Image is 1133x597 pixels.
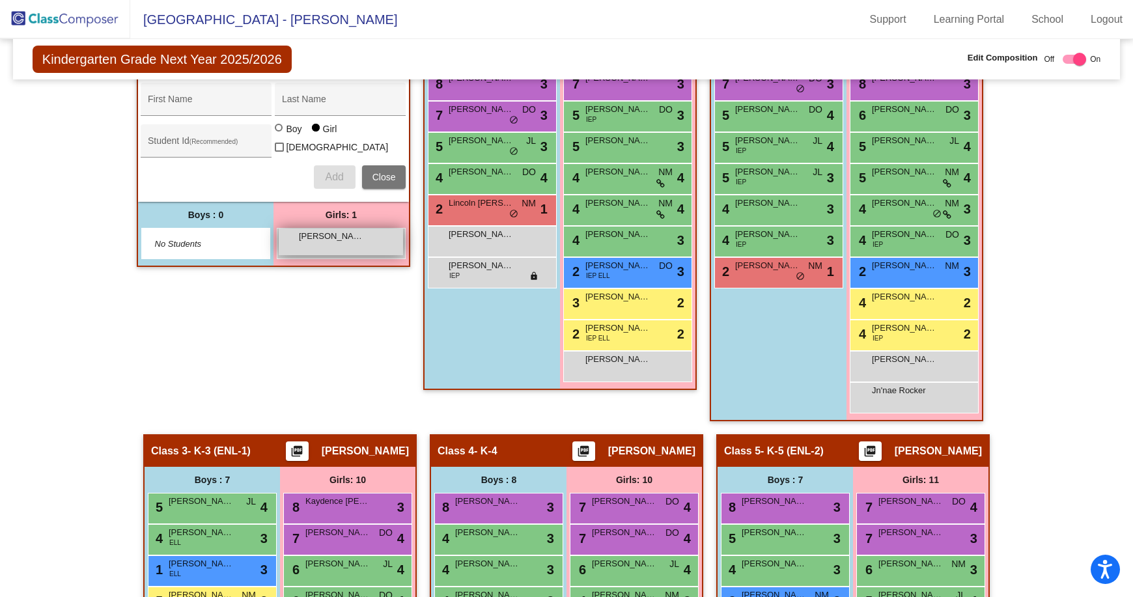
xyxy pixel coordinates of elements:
span: DO [945,103,959,117]
span: 5 [856,139,866,154]
span: ELL [169,569,181,579]
span: 2 [719,264,729,279]
span: - K-5 (ENL-2) [761,445,824,458]
span: 3 [827,199,834,219]
span: [PERSON_NAME] [878,526,944,539]
span: IEP [873,240,883,249]
span: 4 [964,168,971,187]
span: 2 [569,327,580,341]
span: [PERSON_NAME] [872,353,937,366]
span: 3 [970,529,977,548]
span: [PERSON_NAME] [585,103,650,116]
span: [PERSON_NAME] [735,134,800,147]
span: 7 [719,77,729,91]
span: 1 [540,199,548,219]
span: DO [945,228,959,242]
span: 4 [397,529,404,548]
span: [PERSON_NAME] [872,134,937,147]
span: DO [522,103,536,117]
span: 4 [677,199,684,219]
span: [PERSON_NAME] [872,103,937,116]
span: On [1090,53,1100,65]
span: 2 [677,293,684,312]
span: 3 [547,529,554,548]
span: [PERSON_NAME] [169,526,234,539]
span: 3 [827,230,834,250]
span: NM [945,259,959,273]
span: 3 [540,74,548,94]
input: Last Name [282,99,399,109]
span: do_not_disturb_alt [509,115,518,126]
span: 4 [856,202,866,216]
span: 4 [684,560,691,579]
span: [PERSON_NAME] [449,134,514,147]
span: 4 [677,168,684,187]
span: No Students [155,238,236,251]
span: [PERSON_NAME] [585,228,650,241]
span: [PERSON_NAME] [872,322,937,335]
span: 3 [547,497,554,517]
span: 4 [397,560,404,579]
span: DO [809,103,822,117]
span: [PERSON_NAME] [299,230,364,243]
a: Learning Portal [923,9,1015,30]
span: [PERSON_NAME] [742,526,807,539]
span: 4 [569,233,580,247]
span: 5 [569,108,580,122]
span: 2 [569,264,580,279]
span: 8 [289,500,300,514]
span: [PERSON_NAME] [878,557,944,570]
span: 7 [289,531,300,546]
span: 3 [827,168,834,187]
a: School [1021,9,1074,30]
div: Boys : 7 [145,467,280,493]
div: Boys : 0 [138,202,273,228]
span: [PERSON_NAME] [735,228,800,241]
span: 3 [677,105,684,125]
span: 3 [397,497,404,517]
span: 8 [439,500,449,514]
span: [PERSON_NAME] [592,526,657,539]
span: NM [658,165,673,179]
button: Print Students Details [286,441,309,461]
span: 3 [964,230,971,250]
div: Boys : 8 [431,467,566,493]
span: 4 [856,233,866,247]
span: 6 [576,562,586,577]
span: 3 [677,74,684,94]
span: 8 [432,77,443,91]
span: 6 [289,562,300,577]
span: NM [808,259,822,273]
span: IEP ELL [586,271,610,281]
span: JL [383,557,393,571]
span: NM [658,197,673,210]
span: NM [945,197,959,210]
span: - K-3 (ENL-1) [188,445,251,458]
span: [PERSON_NAME] [742,495,807,508]
span: [PERSON_NAME] [585,259,650,272]
span: 7 [432,108,443,122]
span: 4 [684,497,691,517]
span: 3 [833,497,841,517]
span: 3 [833,529,841,548]
span: Kindergarten Grade Next Year 2025/2026 [33,46,292,73]
span: DO [522,165,536,179]
span: [PERSON_NAME] [455,526,520,539]
span: 2 [964,293,971,312]
input: Student Id [148,141,265,151]
span: Off [1044,53,1054,65]
span: 3 [260,560,268,579]
mat-icon: picture_as_pdf [862,445,878,463]
span: 4 [152,531,163,546]
span: 5 [719,139,729,154]
span: NM [951,557,966,571]
span: DO [665,526,679,540]
span: IEP [736,240,746,249]
span: 3 [833,560,841,579]
span: NM [522,197,536,210]
span: - K-4 [474,445,497,458]
span: 7 [576,500,586,514]
span: [PERSON_NAME] [449,103,514,116]
span: [PERSON_NAME] [322,445,409,458]
span: do_not_disturb_alt [796,84,805,94]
